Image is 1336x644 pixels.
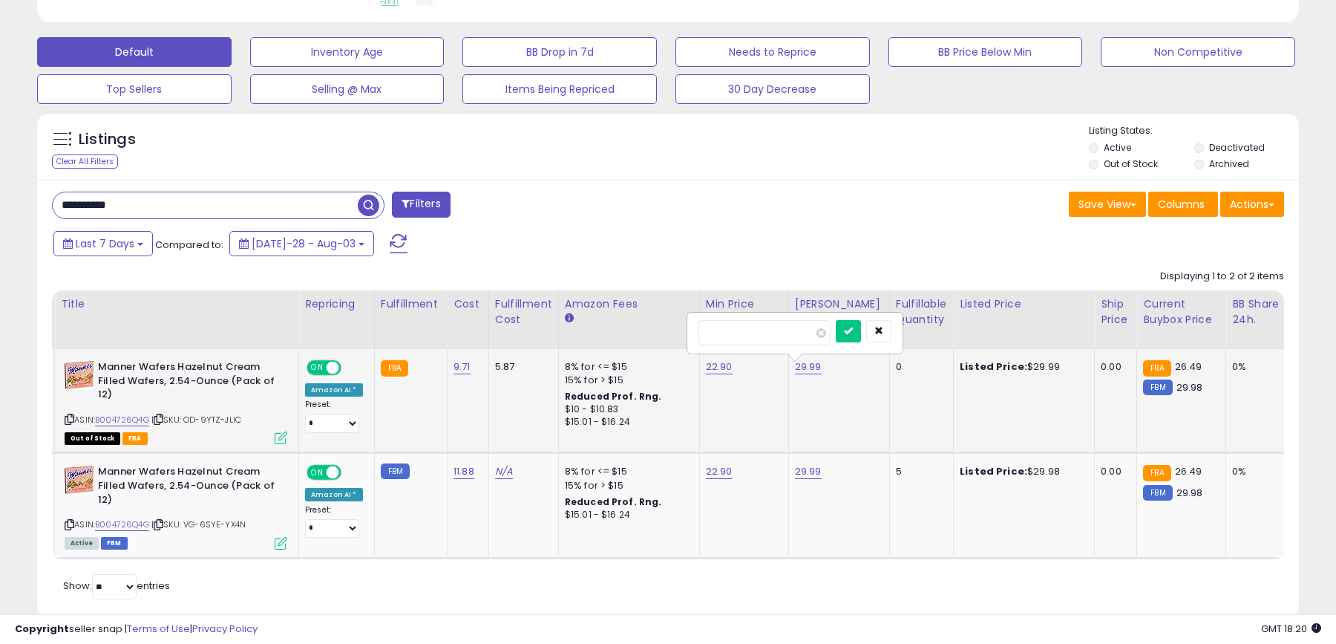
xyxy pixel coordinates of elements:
label: Archived [1209,157,1249,170]
div: ASIN: [65,465,287,547]
span: FBM [101,537,128,550]
span: Show: entries [63,579,170,593]
div: Clear All Filters [52,155,118,169]
div: Title [61,296,292,312]
span: | SKU: VG-6SYE-YX4N [151,518,246,530]
small: FBA [381,360,408,377]
div: 8% for <= $15 [565,465,688,478]
div: $15.01 - $16.24 [565,416,688,429]
h5: Listings [79,129,136,150]
div: 0.00 [1101,465,1125,478]
div: 15% for > $15 [565,374,688,387]
a: B004726Q4G [95,414,149,426]
a: B004726Q4G [95,518,149,531]
b: Reduced Prof. Rng. [565,390,662,403]
a: 29.99 [795,464,822,479]
span: Last 7 Days [76,236,134,251]
div: Fulfillment Cost [495,296,552,328]
span: 26.49 [1175,464,1202,478]
span: Compared to: [155,238,223,252]
b: Listed Price: [960,360,1027,374]
div: 5 [896,465,942,478]
div: Cost [453,296,482,312]
span: 2025-08-12 18:20 GMT [1261,622,1321,636]
span: Columns [1158,197,1205,212]
div: Repricing [305,296,368,312]
button: 30 Day Decrease [675,74,870,104]
button: Needs to Reprice [675,37,870,67]
div: $29.98 [960,465,1083,478]
button: Columns [1148,192,1218,217]
span: All listings currently available for purchase on Amazon [65,537,99,550]
div: ASIN: [65,360,287,443]
a: Terms of Use [127,622,190,636]
img: 61eYf7cj93L._SL40_.jpg [65,360,94,390]
button: Non Competitive [1101,37,1295,67]
button: Actions [1220,192,1284,217]
div: Preset: [305,400,363,433]
div: Preset: [305,505,363,539]
div: Fulfillment [381,296,441,312]
div: 0% [1232,465,1281,478]
a: N/A [495,464,513,479]
div: 5.87 [495,360,547,374]
button: Inventory Age [250,37,445,67]
div: $29.99 [960,360,1083,374]
a: Privacy Policy [192,622,258,636]
button: Filters [392,192,450,218]
span: 26.49 [1175,360,1202,374]
div: 0 [896,360,942,374]
button: Selling @ Max [250,74,445,104]
button: Save View [1069,192,1146,217]
div: 0.00 [1101,360,1125,374]
small: FBM [1143,485,1172,501]
div: [PERSON_NAME] [795,296,883,312]
div: Listed Price [960,296,1088,312]
button: Top Sellers [37,74,232,104]
button: Last 7 Days [53,231,153,256]
small: FBA [1143,360,1170,377]
div: Amazon Fees [565,296,693,312]
a: 29.99 [795,360,822,374]
div: Ship Price [1101,296,1130,328]
div: 0% [1232,360,1281,374]
button: Default [37,37,232,67]
div: Displaying 1 to 2 of 2 items [1160,270,1284,284]
label: Out of Stock [1104,157,1158,170]
label: Deactivated [1209,141,1265,154]
span: ON [308,466,327,479]
div: seller snap | | [15,622,258,637]
img: 61eYf7cj93L._SL40_.jpg [65,465,94,495]
span: OFF [339,466,363,479]
b: Manner Wafers Hazelnut Cream Filled Wafers, 2.54-Ounce (Pack of 12) [98,465,278,510]
span: | SKU: OD-9YTZ-JLIC [151,414,241,426]
small: FBA [1143,465,1170,481]
button: BB Drop in 7d [462,37,657,67]
p: Listing States: [1089,124,1298,138]
div: Amazon AI * [305,488,363,501]
span: FBA [122,432,148,445]
small: FBM [1143,380,1172,395]
div: $15.01 - $16.24 [565,509,688,521]
button: BB Price Below Min [888,37,1083,67]
strong: Copyright [15,622,69,636]
div: Min Price [706,296,782,312]
span: OFF [339,362,363,374]
div: Fulfillable Quantity [896,296,947,328]
div: Amazon AI * [305,383,363,397]
span: ON [308,362,327,374]
small: Amazon Fees. [565,312,574,325]
b: Reduced Prof. Rng. [565,495,662,508]
span: All listings that are currently out of stock and unavailable for purchase on Amazon [65,432,120,445]
div: 8% for <= $15 [565,360,688,374]
b: Manner Wafers Hazelnut Cream Filled Wafers, 2.54-Ounce (Pack of 12) [98,360,278,406]
div: Current Buybox Price [1143,296,1219,328]
span: [DATE]-28 - Aug-03 [252,236,356,251]
small: FBM [381,464,410,479]
a: 22.90 [706,464,733,479]
span: 29.98 [1176,486,1203,500]
b: Listed Price: [960,464,1027,478]
div: 15% for > $15 [565,479,688,492]
a: 11.88 [453,464,474,479]
div: BB Share 24h. [1232,296,1286,328]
